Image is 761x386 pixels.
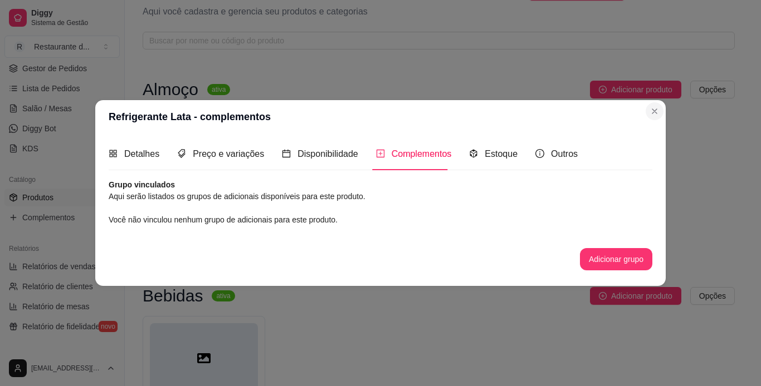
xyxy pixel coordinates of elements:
span: Disponibilidade [297,149,358,159]
article: Grupo vinculados [109,179,652,190]
span: Você não vinculou nenhum grupo de adicionais para este produto. [109,215,338,224]
span: Estoque [485,149,518,159]
span: Complementos [392,149,452,159]
span: plus-square [376,149,385,158]
header: Refrigerante Lata - complementos [95,100,666,133]
span: tags [177,149,186,158]
span: info-circle [535,149,544,158]
span: Outros [551,149,578,159]
span: appstore [109,149,118,158]
span: Detalhes [124,149,159,159]
button: Adicionar grupo [580,248,652,270]
article: Aqui serão listados os grupos de adicionais disponíveis para este produto. [109,190,652,202]
span: calendar [282,149,291,158]
button: Close [646,102,664,120]
span: Preço e variações [193,149,264,159]
span: code-sandbox [469,149,478,158]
